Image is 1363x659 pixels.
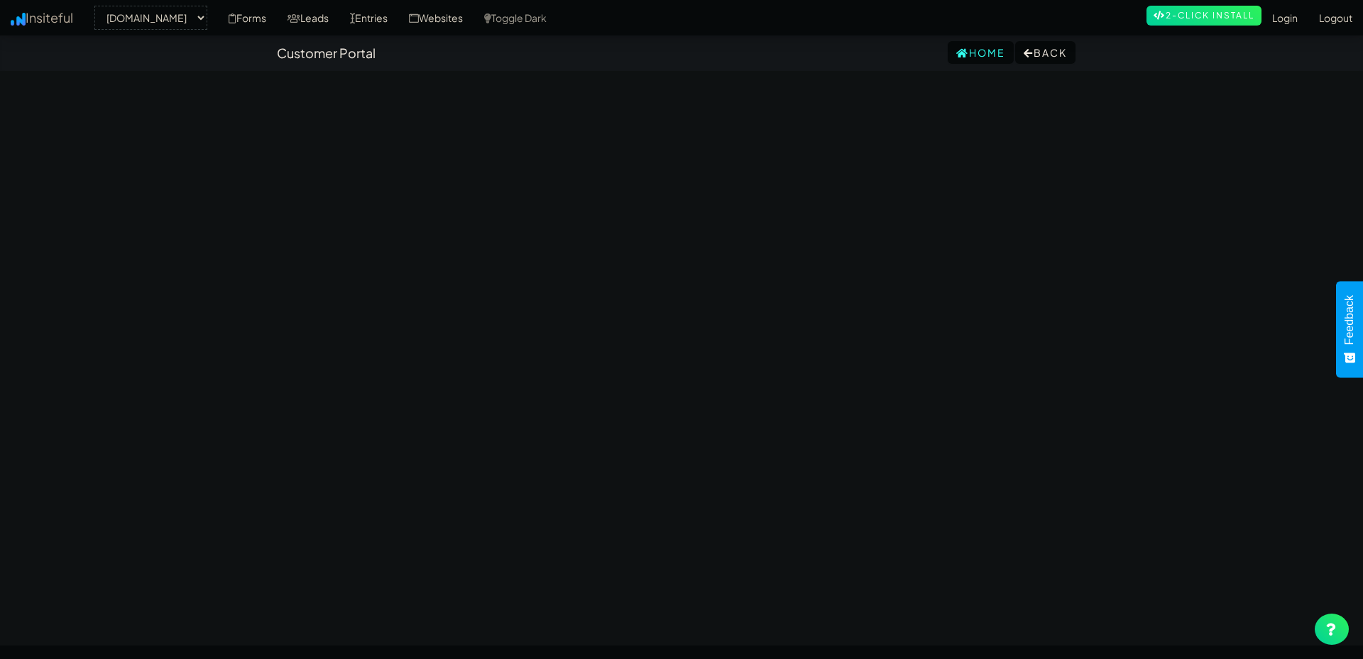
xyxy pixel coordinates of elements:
[1015,41,1075,64] button: Back
[948,41,1014,64] a: Home
[277,46,376,60] h4: Customer Portal
[1336,281,1363,377] button: Feedback - Show survey
[1146,6,1261,26] a: 2-Click Install
[1343,295,1356,345] span: Feedback
[11,13,26,26] img: icon.png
